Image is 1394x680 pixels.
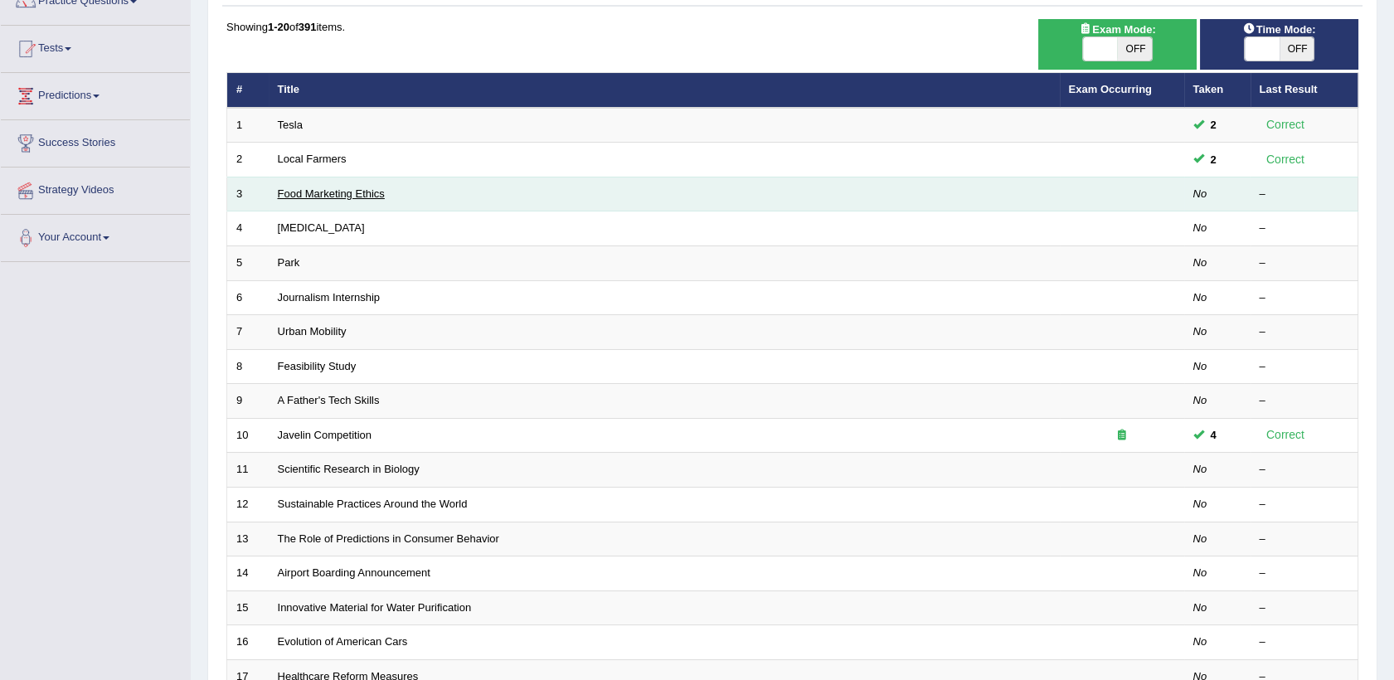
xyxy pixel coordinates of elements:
[299,21,317,33] b: 391
[278,429,372,441] a: Javelin Competition
[1,73,190,114] a: Predictions
[278,394,380,406] a: A Father's Tech Skills
[1,26,190,67] a: Tests
[227,590,269,625] td: 15
[1204,426,1223,444] span: You can still take this question
[227,522,269,556] td: 13
[1193,256,1207,269] em: No
[227,487,269,522] td: 12
[278,601,472,614] a: Innovative Material for Water Purification
[1260,462,1349,478] div: –
[1260,221,1349,236] div: –
[1193,463,1207,475] em: No
[278,566,430,579] a: Airport Boarding Announcement
[1280,37,1314,61] span: OFF
[1260,566,1349,581] div: –
[1072,21,1162,38] span: Exam Mode:
[268,21,289,33] b: 1-20
[1251,73,1358,108] th: Last Result
[1193,566,1207,579] em: No
[1038,19,1197,70] div: Show exams occurring in exams
[278,325,347,338] a: Urban Mobility
[227,418,269,453] td: 10
[1260,425,1312,444] div: Correct
[269,73,1060,108] th: Title
[227,246,269,281] td: 5
[278,498,468,510] a: Sustainable Practices Around the World
[227,556,269,591] td: 14
[278,153,347,165] a: Local Farmers
[1,168,190,209] a: Strategy Videos
[1260,497,1349,512] div: –
[227,384,269,419] td: 9
[227,625,269,660] td: 16
[227,143,269,177] td: 2
[1193,360,1207,372] em: No
[1193,325,1207,338] em: No
[278,635,408,648] a: Evolution of American Cars
[1193,187,1207,200] em: No
[227,349,269,384] td: 8
[1260,255,1349,271] div: –
[278,360,357,372] a: Feasibility Study
[278,221,365,234] a: [MEDICAL_DATA]
[1204,151,1223,168] span: You can still take this question
[227,177,269,211] td: 3
[1184,73,1251,108] th: Taken
[1260,393,1349,409] div: –
[1260,634,1349,650] div: –
[1260,324,1349,340] div: –
[1193,394,1207,406] em: No
[1260,600,1349,616] div: –
[227,280,269,315] td: 6
[1193,291,1207,304] em: No
[1193,601,1207,614] em: No
[1069,83,1152,95] a: Exam Occurring
[1204,116,1223,134] span: You can still take this question
[1236,21,1323,38] span: Time Mode:
[1193,221,1207,234] em: No
[278,532,499,545] a: The Role of Predictions in Consumer Behavior
[1,120,190,162] a: Success Stories
[1117,37,1152,61] span: OFF
[1260,359,1349,375] div: –
[227,73,269,108] th: #
[278,119,303,131] a: Tesla
[1260,115,1312,134] div: Correct
[1,215,190,256] a: Your Account
[1260,150,1312,169] div: Correct
[278,463,420,475] a: Scientific Research in Biology
[1193,498,1207,510] em: No
[1260,290,1349,306] div: –
[1193,532,1207,545] em: No
[278,256,300,269] a: Park
[1260,532,1349,547] div: –
[278,187,385,200] a: Food Marketing Ethics
[227,315,269,350] td: 7
[227,211,269,246] td: 4
[1260,187,1349,202] div: –
[1069,428,1175,444] div: Exam occurring question
[278,291,381,304] a: Journalism Internship
[227,108,269,143] td: 1
[226,19,1358,35] div: Showing of items.
[227,453,269,488] td: 11
[1193,635,1207,648] em: No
